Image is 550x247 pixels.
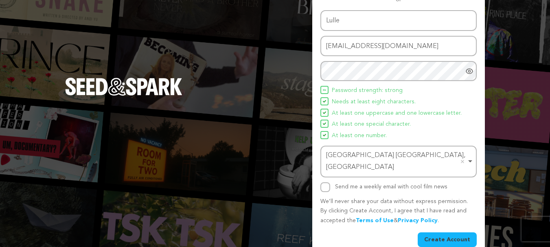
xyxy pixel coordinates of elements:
[323,122,326,125] img: Seed&Spark Icon
[458,157,467,166] button: Remove item: 'ChIJ90260rVG1moRkM2MIXVWBAQ'
[320,36,477,57] input: Email address
[418,232,477,247] button: Create Account
[326,150,466,173] div: [GEOGRAPHIC_DATA] [GEOGRAPHIC_DATA], [GEOGRAPHIC_DATA]
[323,100,326,103] img: Seed&Spark Icon
[335,184,447,190] label: Send me a weekly email with cool film news
[65,78,182,112] a: Seed&Spark Homepage
[332,86,403,96] span: Password strength: strong
[332,109,462,118] span: At least one uppercase and one lowercase letter.
[320,197,477,226] p: We’ll never share your data without express permission. By clicking Create Account, I agree that ...
[332,97,416,107] span: Needs at least eight characters.
[320,10,477,31] input: Name
[323,111,326,114] img: Seed&Spark Icon
[65,78,182,96] img: Seed&Spark Logo
[323,88,326,92] img: Seed&Spark Icon
[332,131,387,141] span: At least one number.
[323,133,326,137] img: Seed&Spark Icon
[398,218,438,223] a: Privacy Policy
[356,218,394,223] a: Terms of Use
[465,67,473,75] a: Show password as plain text. Warning: this will display your password on the screen.
[332,120,411,129] span: At least one special character.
